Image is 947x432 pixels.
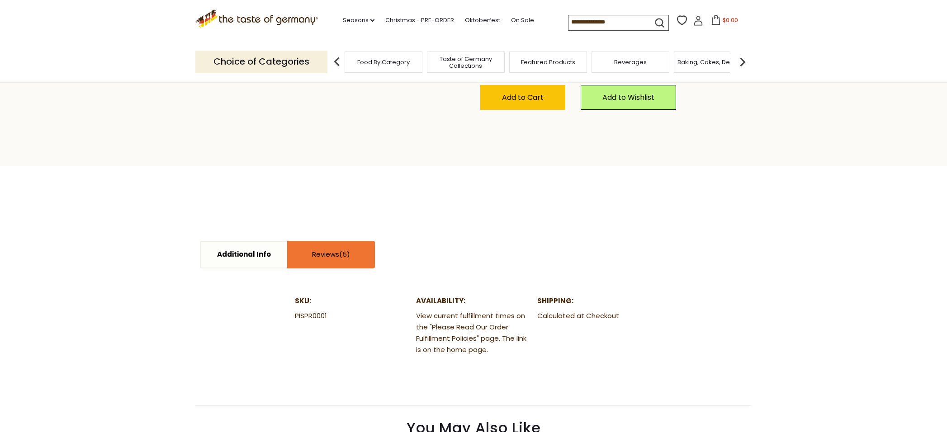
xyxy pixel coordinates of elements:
a: Christmas - PRE-ORDER [385,15,454,25]
p: Choice of Categories [195,51,327,73]
a: Reviews [288,242,374,268]
a: Beverages [614,59,647,66]
a: Oktoberfest [465,15,500,25]
dt: Availability: [416,296,531,307]
dt: Shipping: [537,296,652,307]
a: Seasons [343,15,374,25]
a: Featured Products [521,59,575,66]
span: Add to Cart [502,92,544,103]
a: Add to Wishlist [581,85,676,110]
span: $0.00 [723,16,738,24]
a: Taste of Germany Collections [430,56,502,69]
dd: View current fulfillment times on the "Please Read Our Order Fulfillment Policies" page. The link... [416,310,531,356]
dd: Calculated at Checkout [537,310,652,322]
img: previous arrow [328,53,346,71]
a: Additional Info [201,242,287,268]
button: Add to Cart [480,85,565,110]
button: $0.00 [705,15,743,28]
img: next arrow [734,53,752,71]
dd: PISPR0001 [295,310,410,322]
a: On Sale [511,15,534,25]
a: Baking, Cakes, Desserts [677,59,748,66]
dt: SKU: [295,296,410,307]
a: Food By Category [357,59,410,66]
